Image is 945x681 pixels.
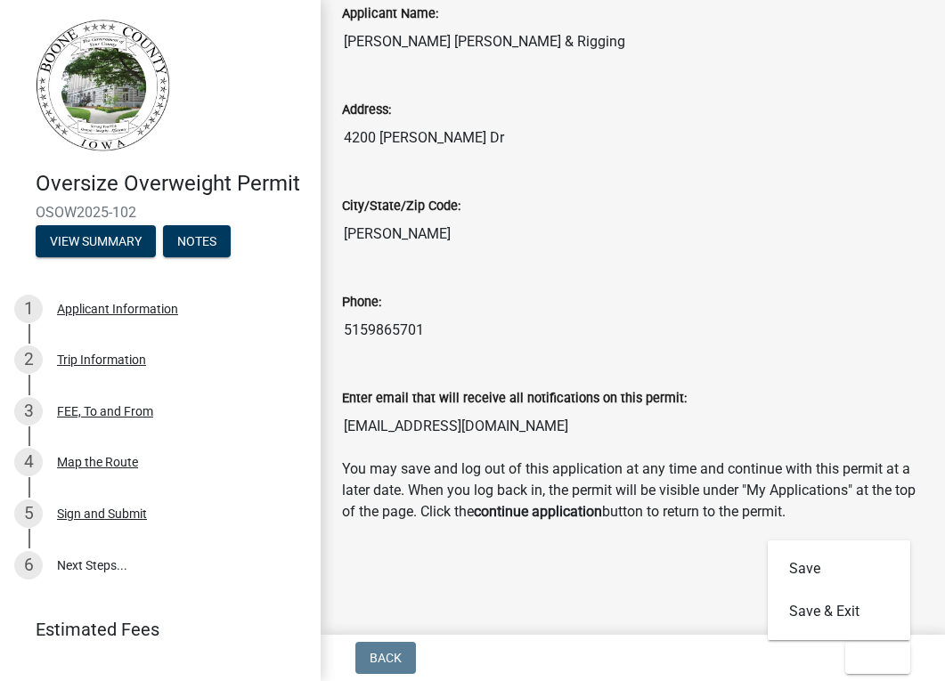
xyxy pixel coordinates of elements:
[36,171,306,197] h4: Oversize Overweight Permit
[342,104,391,117] label: Address:
[163,235,231,249] wm-modal-confirm: Notes
[36,225,156,257] button: View Summary
[57,303,178,315] div: Applicant Information
[36,235,156,249] wm-modal-confirm: Summary
[845,642,910,674] button: Exit
[768,540,910,640] div: Exit
[14,612,292,647] a: Estimated Fees
[14,295,43,323] div: 1
[859,651,885,665] span: Exit
[342,200,460,213] label: City/State/Zip Code:
[370,651,402,665] span: Back
[14,448,43,476] div: 4
[14,499,43,528] div: 5
[14,397,43,426] div: 3
[342,393,687,405] label: Enter email that will receive all notifications on this permit:
[57,405,153,418] div: FEE, To and From
[474,503,602,520] strong: continue application
[36,204,285,221] span: OSOW2025-102
[14,345,43,374] div: 2
[14,551,43,580] div: 6
[36,19,171,152] img: Boone County, Iowa
[342,296,381,309] label: Phone:
[342,458,924,523] p: You may save and log out of this application at any time and continue with this permit at a later...
[342,8,438,20] label: Applicant Name:
[57,456,138,468] div: Map the Route
[163,225,231,257] button: Notes
[57,353,146,366] div: Trip Information
[355,642,416,674] button: Back
[768,547,910,590] button: Save
[57,507,147,520] div: Sign and Submit
[768,590,910,633] button: Save & Exit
